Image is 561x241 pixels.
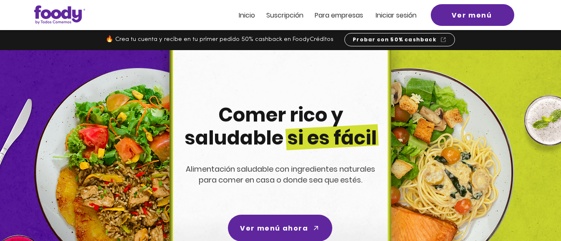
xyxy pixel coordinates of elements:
[376,12,417,19] a: Iniciar sesión
[452,10,492,20] span: Ver menú
[239,10,255,20] span: Inicio
[315,12,363,19] a: Para empresas
[323,10,363,20] span: ra empresas
[344,33,455,46] a: Probar con 50% cashback
[240,223,308,233] span: Ver menú ahora
[239,12,255,19] a: Inicio
[431,4,514,26] a: Ver menú
[34,5,85,24] img: Logo_Foody V2.0.0 (3).png
[266,12,303,19] a: Suscripción
[106,36,334,43] span: 🔥 Crea tu cuenta y recibe en tu primer pedido 50% cashback en FoodyCréditos
[266,10,303,20] span: Suscripción
[184,101,377,151] span: Comer rico y saludable si es fácil
[353,36,437,43] span: Probar con 50% cashback
[376,10,417,20] span: Iniciar sesión
[186,164,375,185] span: Alimentación saludable con ingredientes naturales para comer en casa o donde sea que estés.
[315,10,323,20] span: Pa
